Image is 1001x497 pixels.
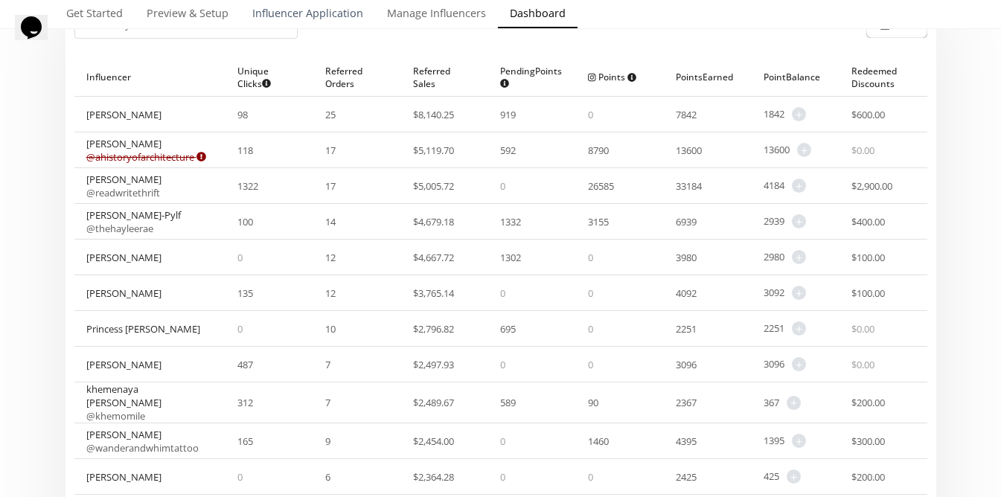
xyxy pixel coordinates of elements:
[764,321,784,336] span: 2251
[588,251,593,264] span: 0
[851,251,885,264] span: $ 100.00
[851,435,885,448] span: $ 300.00
[413,251,454,264] span: $ 4,667.72
[500,435,505,448] span: 0
[237,251,243,264] span: 0
[851,215,885,228] span: $ 400.00
[86,137,206,164] div: [PERSON_NAME]
[676,58,740,96] div: Points Earned
[500,65,562,90] span: Pending Points
[86,358,161,371] div: [PERSON_NAME]
[413,286,454,300] span: $ 3,765.14
[325,358,330,371] span: 7
[588,108,593,121] span: 0
[676,108,697,121] span: 7842
[500,322,516,336] span: 695
[413,358,454,371] span: $ 2,497.93
[86,470,161,484] div: [PERSON_NAME]
[86,286,161,300] div: [PERSON_NAME]
[86,251,161,264] div: [PERSON_NAME]
[500,108,516,121] span: 919
[588,71,636,83] span: Points
[797,143,811,157] span: +
[764,107,784,121] span: 1842
[86,382,214,423] div: khemenaya [PERSON_NAME]
[86,409,145,423] a: @khemomile
[413,470,454,484] span: $ 2,364.28
[237,470,243,484] span: 0
[588,435,609,448] span: 1460
[237,108,248,121] span: 98
[588,179,614,193] span: 26585
[764,179,784,193] span: 4184
[588,215,609,228] span: 3155
[676,144,702,157] span: 13600
[237,396,253,409] span: 312
[588,358,593,371] span: 0
[764,396,779,410] span: 367
[413,144,454,157] span: $ 5,119.70
[237,322,243,336] span: 0
[325,435,330,448] span: 9
[851,58,915,96] div: Redeemed Discounts
[325,58,389,96] div: Referred Orders
[86,208,181,235] div: [PERSON_NAME]-Pylf
[15,15,63,60] iframe: chat widget
[500,470,505,484] span: 0
[851,396,885,409] span: $ 200.00
[764,214,784,228] span: 2939
[86,186,160,199] a: @readwritethrift
[325,251,336,264] span: 12
[764,357,784,371] span: 3096
[86,173,161,199] div: [PERSON_NAME]
[588,470,593,484] span: 0
[676,251,697,264] span: 3980
[764,286,784,300] span: 3092
[851,286,885,300] span: $ 100.00
[792,434,806,448] span: +
[237,215,253,228] span: 100
[325,215,336,228] span: 14
[325,286,336,300] span: 12
[413,435,454,448] span: $ 2,454.00
[764,58,828,96] div: Point Balance
[500,396,516,409] span: 589
[676,286,697,300] span: 4092
[413,179,454,193] span: $ 5,005.72
[851,144,874,157] span: $ 0.00
[325,322,336,336] span: 10
[413,108,454,121] span: $ 8,140.25
[500,286,505,300] span: 0
[792,107,806,121] span: +
[787,469,801,484] span: +
[851,358,874,371] span: $ 0.00
[676,396,697,409] span: 2367
[325,144,336,157] span: 17
[792,357,806,371] span: +
[851,322,874,336] span: $ 0.00
[86,222,153,235] a: @thehayleerae
[325,470,330,484] span: 6
[413,58,477,96] div: Referred Sales
[588,396,598,409] span: 90
[792,250,806,264] span: +
[851,108,885,121] span: $ 600.00
[413,322,454,336] span: $ 2,796.82
[851,470,885,484] span: $ 200.00
[86,322,200,336] div: Princess [PERSON_NAME]
[851,179,892,193] span: $ 2,900.00
[676,470,697,484] span: 2425
[500,179,505,193] span: 0
[764,143,790,157] span: 13600
[792,214,806,228] span: +
[237,286,253,300] span: 135
[676,215,697,228] span: 6939
[325,179,336,193] span: 17
[792,179,806,193] span: +
[500,215,521,228] span: 1332
[413,215,454,228] span: $ 4,679.18
[792,286,806,300] span: +
[676,179,702,193] span: 33184
[676,322,697,336] span: 2251
[500,251,521,264] span: 1302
